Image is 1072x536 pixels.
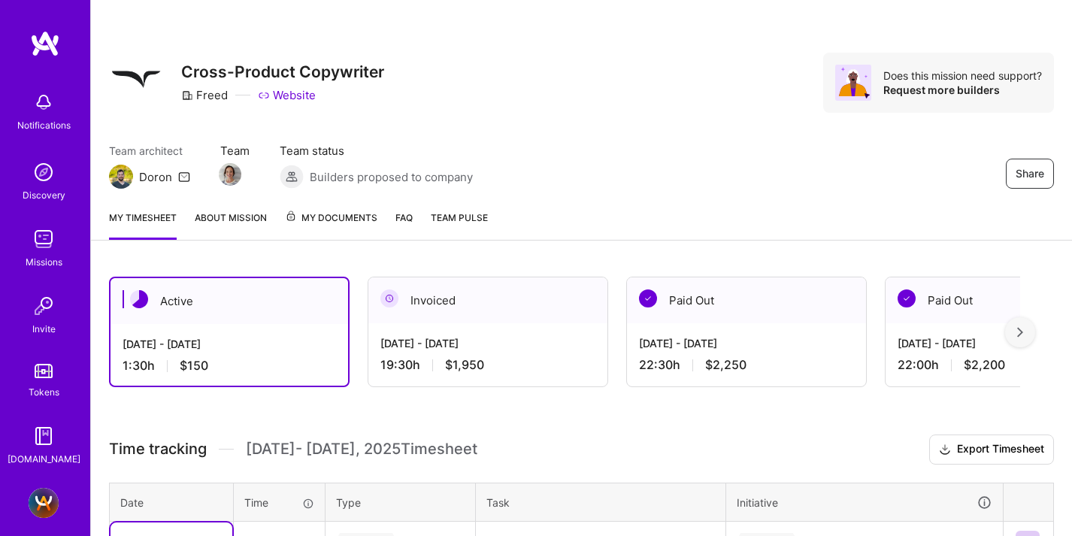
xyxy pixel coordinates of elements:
[326,483,476,522] th: Type
[431,210,488,240] a: Team Pulse
[219,163,241,186] img: Team Member Avatar
[244,495,314,510] div: Time
[285,210,377,240] a: My Documents
[1016,166,1044,181] span: Share
[29,87,59,117] img: bell
[110,483,234,522] th: Date
[29,291,59,321] img: Invite
[29,421,59,451] img: guide book
[29,157,59,187] img: discovery
[195,210,267,240] a: About Mission
[178,171,190,183] i: icon Mail
[395,210,413,240] a: FAQ
[8,451,80,467] div: [DOMAIN_NAME]
[431,212,488,223] span: Team Pulse
[964,357,1005,373] span: $2,200
[737,494,992,511] div: Initiative
[1017,327,1023,338] img: right
[25,488,62,518] a: A.Team - Full-stack Demand Growth team!
[639,289,657,307] img: Paid Out
[109,143,190,159] span: Team architect
[898,289,916,307] img: Paid Out
[929,435,1054,465] button: Export Timesheet
[181,87,228,103] div: Freed
[220,143,250,159] span: Team
[883,83,1042,97] div: Request more builders
[35,364,53,378] img: tokens
[111,278,348,324] div: Active
[380,335,595,351] div: [DATE] - [DATE]
[30,30,60,57] img: logo
[445,357,484,373] span: $1,950
[123,358,336,374] div: 1:30 h
[109,53,163,107] img: Company Logo
[835,65,871,101] img: Avatar
[285,210,377,226] span: My Documents
[280,165,304,189] img: Builders proposed to company
[26,254,62,270] div: Missions
[627,277,866,323] div: Paid Out
[32,321,56,337] div: Invite
[181,89,193,101] i: icon CompanyGray
[246,440,477,459] span: [DATE] - [DATE] , 2025 Timesheet
[181,62,384,81] h3: Cross-Product Copywriter
[639,335,854,351] div: [DATE] - [DATE]
[123,336,336,352] div: [DATE] - [DATE]
[180,358,208,374] span: $150
[109,440,207,459] span: Time tracking
[639,357,854,373] div: 22:30 h
[476,483,726,522] th: Task
[139,169,172,185] div: Doron
[1006,159,1054,189] button: Share
[705,357,746,373] span: $2,250
[23,187,65,203] div: Discovery
[130,290,148,308] img: Active
[258,87,316,103] a: Website
[17,117,71,133] div: Notifications
[29,384,59,400] div: Tokens
[109,165,133,189] img: Team Architect
[29,224,59,254] img: teamwork
[310,169,473,185] span: Builders proposed to company
[380,289,398,307] img: Invoiced
[109,210,177,240] a: My timesheet
[883,68,1042,83] div: Does this mission need support?
[220,162,240,187] a: Team Member Avatar
[939,442,951,458] i: icon Download
[29,488,59,518] img: A.Team - Full-stack Demand Growth team!
[368,277,607,323] div: Invoiced
[380,357,595,373] div: 19:30 h
[280,143,473,159] span: Team status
